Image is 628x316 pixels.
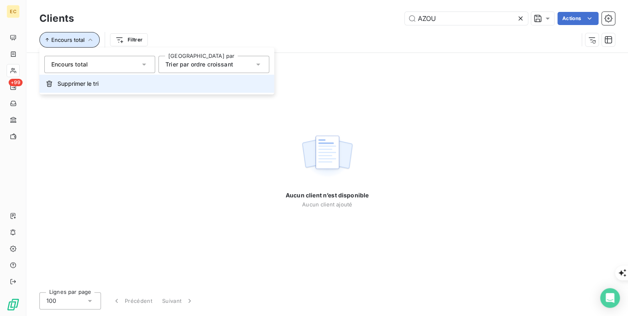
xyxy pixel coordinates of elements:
div: EC [7,5,20,18]
button: Encours total [39,32,100,48]
h3: Clients [39,11,74,26]
span: Encours total [51,37,85,43]
span: Supprimer le tri [57,80,99,88]
span: Trier par ordre croissant [165,61,233,68]
input: Rechercher [405,12,528,25]
span: 100 [46,297,56,305]
span: Aucun client n’est disponible [286,191,369,199]
button: Suivant [157,292,199,309]
img: empty state [301,131,353,182]
img: Logo LeanPay [7,298,20,311]
span: +99 [9,79,23,86]
div: Open Intercom Messenger [600,288,620,308]
button: Précédent [108,292,157,309]
span: Aucun client ajouté [302,201,352,208]
span: Encours total [51,60,88,69]
button: Filtrer [110,33,148,46]
button: Supprimer le tri [39,75,274,93]
button: Actions [557,12,598,25]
